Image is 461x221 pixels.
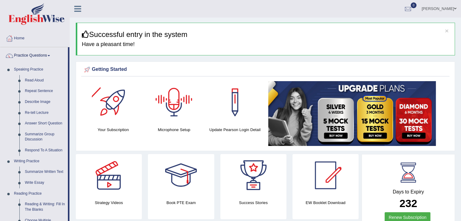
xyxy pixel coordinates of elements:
b: 232 [399,197,417,209]
a: Reading Practice [11,188,68,199]
a: Reading & Writing: Fill In The Blanks [22,199,68,215]
a: Describe Image [22,97,68,107]
h4: Update Pearson Login Detail [208,127,262,133]
a: Answer Short Question [22,118,68,129]
a: Summarize Written Text [22,167,68,177]
h4: Book PTE Exam [148,200,214,206]
div: Getting Started [83,65,448,74]
h4: Strategy Videos [76,200,142,206]
h4: Days to Expiry [369,189,448,195]
a: Summarize Group Discussion [22,129,68,145]
img: small5.jpg [268,81,436,146]
h4: Microphone Setup [147,127,202,133]
span: 0 [411,2,417,8]
a: Writing Practice [11,156,68,167]
a: Repeat Sentence [22,86,68,97]
a: Practice Questions [0,47,68,62]
button: × [445,28,449,34]
h4: Success Stories [220,200,286,206]
a: Write Essay [22,177,68,188]
a: Re-tell Lecture [22,107,68,118]
a: Speaking Practice [11,64,68,75]
a: Home [0,30,69,45]
a: Read Aloud [22,75,68,86]
h3: Successful entry in the system [82,31,450,38]
h4: EW Booklet Download [292,200,359,206]
h4: Your Subscription [86,127,141,133]
a: Respond To A Situation [22,145,68,156]
h4: Have a pleasant time! [82,41,450,48]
